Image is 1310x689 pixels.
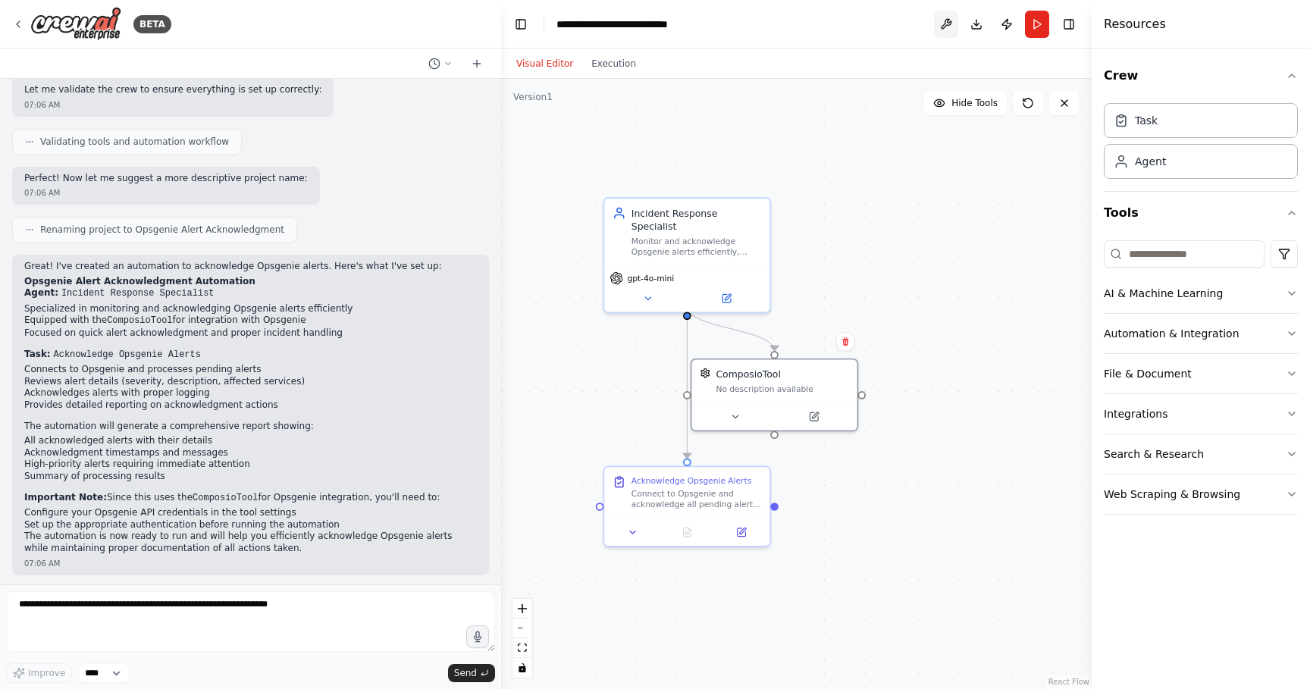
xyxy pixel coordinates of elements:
[1104,354,1298,393] button: File & Document
[24,492,477,505] p: Since this uses the for Opsgenie integration, you'll need to:
[776,409,851,424] button: Open in side panel
[466,625,489,648] button: Click to speak your automation idea
[24,421,477,433] p: The automation will generate a comprehensive report showing:
[700,368,710,378] img: ComposioTool
[422,55,459,73] button: Switch to previous chat
[40,136,229,148] span: Validating tools and automation workflow
[603,197,772,313] div: Incident Response SpecialistMonitor and acknowledge Opsgenie alerts efficiently, ensuring critica...
[1104,274,1298,313] button: AI & Machine Learning
[631,236,762,257] div: Monitor and acknowledge Opsgenie alerts efficiently, ensuring critical incidents are properly han...
[1104,314,1298,353] button: Automation & Integration
[24,364,477,376] li: Connects to Opsgenie and processes pending alerts
[448,664,495,682] button: Send
[193,493,258,503] code: ComposioTool
[24,531,477,554] p: The automation is now ready to run and will help you efficiently acknowledge Opsgenie alerts whil...
[1104,234,1298,527] div: Tools
[24,187,308,199] div: 07:06 AM
[924,91,1007,115] button: Hide Tools
[512,599,532,619] button: zoom in
[1104,15,1166,33] h4: Resources
[24,399,477,412] li: Provides detailed reporting on acknowledgment actions
[659,525,716,540] button: No output available
[54,349,201,360] code: Acknowledge Opsgenie Alerts
[107,315,172,326] code: ComposioTool
[951,97,998,109] span: Hide Tools
[1104,434,1298,474] button: Search & Research
[24,376,477,388] li: Reviews alert details (severity, description, affected services)
[61,288,215,299] code: Incident Response Specialist
[24,519,477,531] li: Set up the appropriate authentication before running the automation
[603,465,772,547] div: Acknowledge Opsgenie AlertsConnect to Opsgenie and acknowledge all pending alerts that match the ...
[24,435,477,447] li: All acknowledged alerts with their details
[28,667,65,679] span: Improve
[1104,192,1298,234] button: Tools
[24,558,477,569] div: 07:06 AM
[512,599,532,678] div: React Flow controls
[24,99,321,111] div: 07:06 AM
[1135,113,1158,128] div: Task
[24,349,51,359] strong: Task:
[24,315,477,327] li: Equipped with the for integration with Opsgenie
[627,273,674,283] span: gpt-4o-mini
[512,658,532,678] button: toggle interactivity
[1104,394,1298,434] button: Integrations
[465,55,489,73] button: Start a new chat
[835,332,855,352] button: Delete node
[24,173,308,185] p: Perfect! Now let me suggest a more descriptive project name:
[24,492,107,503] strong: Important Note:
[24,447,477,459] li: Acknowledgment timestamps and messages
[512,619,532,638] button: zoom out
[133,15,171,33] div: BETA
[1104,55,1298,97] button: Crew
[24,327,477,340] li: Focused on quick alert acknowledgment and proper incident handling
[24,471,477,483] li: Summary of processing results
[582,55,645,73] button: Execution
[24,507,477,519] li: Configure your Opsgenie API credentials in the tool settings
[40,224,284,236] span: Renaming project to Opsgenie Alert Acknowledgment
[1058,14,1080,35] button: Hide right sidebar
[1104,97,1298,191] div: Crew
[1135,154,1166,169] div: Agent
[556,17,720,32] nav: breadcrumb
[24,261,477,273] p: Great! I've created an automation to acknowledge Opsgenie alerts. Here's what I've set up:
[718,525,764,540] button: Open in side panel
[24,84,321,96] p: Let me validate the crew to ensure everything is set up correctly:
[691,359,859,432] div: ComposioToolComposioToolNo description available
[631,489,762,510] div: Connect to Opsgenie and acknowledge all pending alerts that match the specified criteria. Review ...
[24,459,477,471] li: High-priority alerts requiring immediate attention
[24,303,477,315] li: Specialized in monitoring and acknowledging Opsgenie alerts efficiently
[680,306,781,351] g: Edge from 0b8d719c-33d8-41ae-94c5-f1b7201419e5 to 17a95484-0472-4010-b1da-c28a54880a5f
[454,667,477,679] span: Send
[1048,678,1089,686] a: React Flow attribution
[513,91,553,103] div: Version 1
[680,306,694,458] g: Edge from 0b8d719c-33d8-41ae-94c5-f1b7201419e5 to c46e8b52-f7d8-49da-86fa-7e55a49915ae
[6,663,72,683] button: Improve
[30,7,121,41] img: Logo
[716,368,780,381] div: ComposioTool
[688,290,764,306] button: Open in side panel
[510,14,531,35] button: Hide left sidebar
[507,55,582,73] button: Visual Editor
[631,206,762,233] div: Incident Response Specialist
[24,387,477,399] li: Acknowledges alerts with proper logging
[24,276,255,287] strong: Opsgenie Alert Acknowledgment Automation
[512,638,532,658] button: fit view
[24,287,58,298] strong: Agent:
[716,384,849,394] div: No description available
[1104,474,1298,514] button: Web Scraping & Browsing
[631,475,751,486] div: Acknowledge Opsgenie Alerts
